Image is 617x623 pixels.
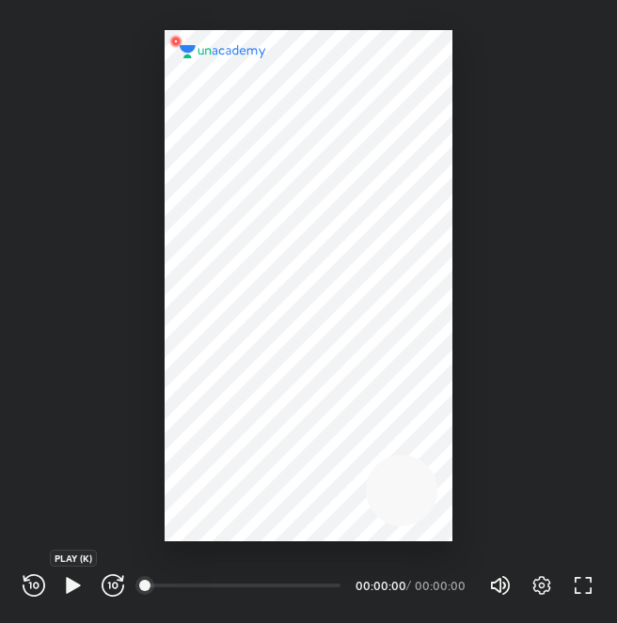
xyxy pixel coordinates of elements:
div: / [406,580,411,591]
div: 00:00:00 [415,580,467,591]
img: logo.2a7e12a2.svg [180,45,266,58]
img: wMgqJGBwKWe8AAAAABJRU5ErkJggg== [165,30,187,53]
div: PLAY (K) [50,550,97,567]
div: 00:00:00 [356,580,403,591]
